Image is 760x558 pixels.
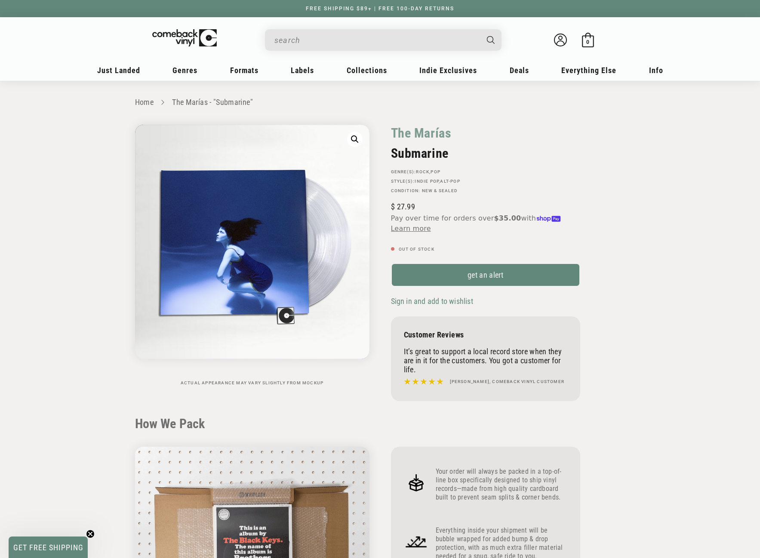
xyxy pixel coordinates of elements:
p: Your order will always be packed in a top-of-line box specifically designed to ship vinyl records... [436,467,567,502]
a: Indie Pop [415,179,439,184]
nav: breadcrumbs [135,96,625,109]
p: Actual appearance may vary slightly from mockup [135,380,369,386]
a: The Marías - "Submarine" [172,98,253,107]
p: It’s great to support a local record store when they are in it for the customers. You got a custo... [404,347,567,374]
span: Genres [172,66,197,75]
img: star5.svg [404,376,443,387]
a: Alt-Pop [440,179,460,184]
p: Condition: New & Sealed [391,188,580,193]
img: Frame_4.png [404,470,429,495]
span: Info [649,66,663,75]
button: Sign in and add to wishlist [391,296,476,306]
a: FREE SHIPPING $89+ | FREE 100-DAY RETURNS [297,6,463,12]
h4: [PERSON_NAME], Comeback Vinyl customer [450,378,565,385]
p: GENRE(S): , [391,169,580,175]
a: Pop [431,169,440,174]
span: Collections [347,66,387,75]
span: 0 [586,39,589,45]
p: Customer Reviews [404,330,567,339]
span: Everything Else [561,66,616,75]
p: Out of stock [391,247,580,252]
h2: How We Pack [135,416,625,432]
a: get an alert [391,263,580,287]
span: $ [391,202,395,211]
span: 27.99 [391,202,415,211]
span: Deals [510,66,529,75]
img: Frame_4_1.png [404,529,429,554]
button: Close teaser [86,530,95,538]
span: Labels [291,66,314,75]
span: Just Landed [97,66,140,75]
span: Sign in and add to wishlist [391,297,473,306]
span: Formats [230,66,258,75]
span: Indie Exclusives [419,66,477,75]
media-gallery: Gallery Viewer [135,125,369,386]
span: GET FREE SHIPPING [13,543,83,552]
div: Search [265,29,502,51]
h2: Submarine [391,146,580,161]
a: Home [135,98,154,107]
div: GET FREE SHIPPINGClose teaser [9,537,88,558]
input: When autocomplete results are available use up and down arrows to review and enter to select [274,31,478,49]
a: Rock [416,169,429,174]
p: STYLE(S): , [391,179,580,184]
button: Search [479,29,502,51]
a: The Marías [391,125,452,141]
